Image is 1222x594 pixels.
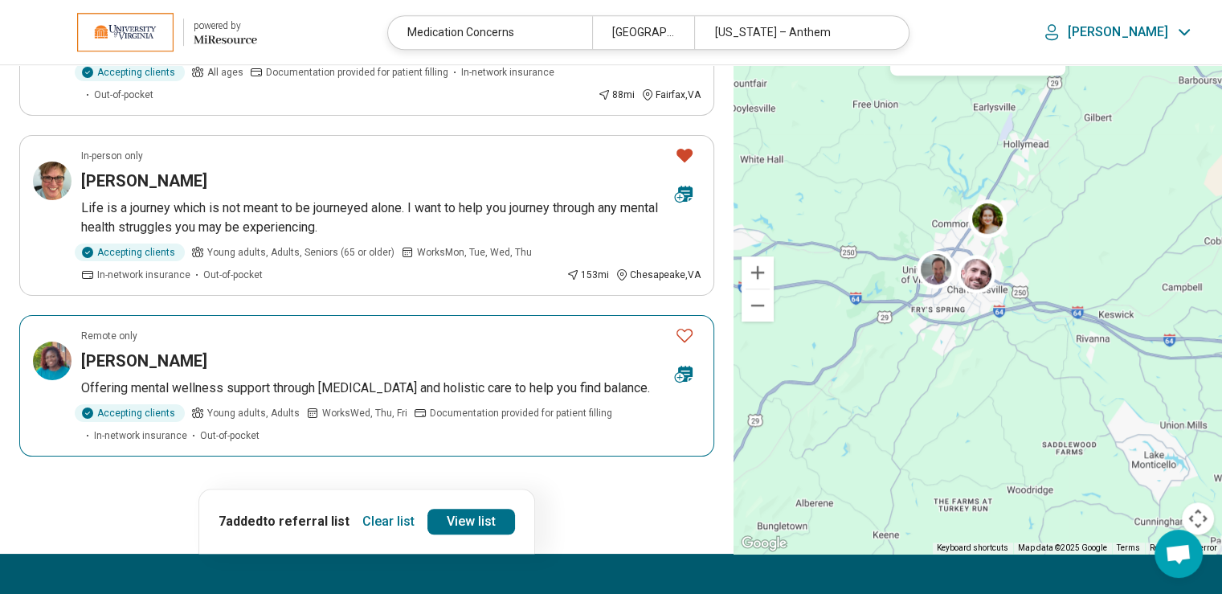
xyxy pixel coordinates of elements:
div: Accepting clients [75,404,185,422]
button: Keyboard shortcuts [937,543,1008,554]
span: Documentation provided for patient filling [266,65,448,80]
a: University of Virginiapowered by [26,13,257,51]
a: View list [427,509,515,535]
div: Accepting clients [75,244,185,261]
span: Works Wed, Thu, Fri [322,406,407,420]
div: Fairfax , VA [641,88,701,102]
h3: [PERSON_NAME] [81,170,207,192]
div: [US_STATE] – Anthem [694,16,898,49]
span: Out-of-pocket [203,268,263,282]
div: Open chat [1155,530,1203,578]
span: In-network insurance [97,268,190,282]
div: 88 mi [598,88,635,102]
span: Young adults, Adults, Seniors (65 or older) [207,245,394,260]
span: In-network insurance [94,428,187,443]
a: Report a map error [1150,543,1217,552]
button: Favorite [668,319,701,352]
p: Life is a journey which is not meant to be journeyed alone. I want to help you journey through an... [81,199,701,237]
button: Clear list [356,509,421,535]
p: [PERSON_NAME] [1068,24,1168,40]
div: [GEOGRAPHIC_DATA], [GEOGRAPHIC_DATA] [592,16,694,49]
img: University of Virginia [77,13,174,51]
p: Remote only [81,329,137,343]
span: Documentation provided for patient filling [430,406,612,420]
a: Terms (opens in new tab) [1117,543,1140,552]
span: All ages [207,65,243,80]
span: In-network insurance [461,65,554,80]
h3: [PERSON_NAME] [81,350,207,372]
span: Works Mon, Tue, Wed, Thu [417,245,532,260]
button: Zoom out [742,289,774,322]
p: 7 added [219,512,349,531]
div: Accepting clients [75,63,185,81]
span: to referral list [263,514,349,529]
span: Out-of-pocket [94,88,153,102]
button: Zoom in [742,256,774,289]
span: Young adults, Adults [207,406,300,420]
div: Medication Concerns [388,16,592,49]
span: Out-of-pocket [200,428,260,443]
span: Map data ©2025 Google [1018,543,1107,552]
img: Google [738,533,791,554]
div: Chesapeake , VA [615,268,701,282]
a: Open this area in Google Maps (opens a new window) [738,533,791,554]
p: Offering mental wellness support through [MEDICAL_DATA] and holistic care to help you find balance. [81,379,701,398]
div: 153 mi [566,268,609,282]
button: Favorite [668,139,701,172]
p: In-person only [81,149,143,163]
div: powered by [194,18,257,33]
button: Map camera controls [1182,502,1214,535]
